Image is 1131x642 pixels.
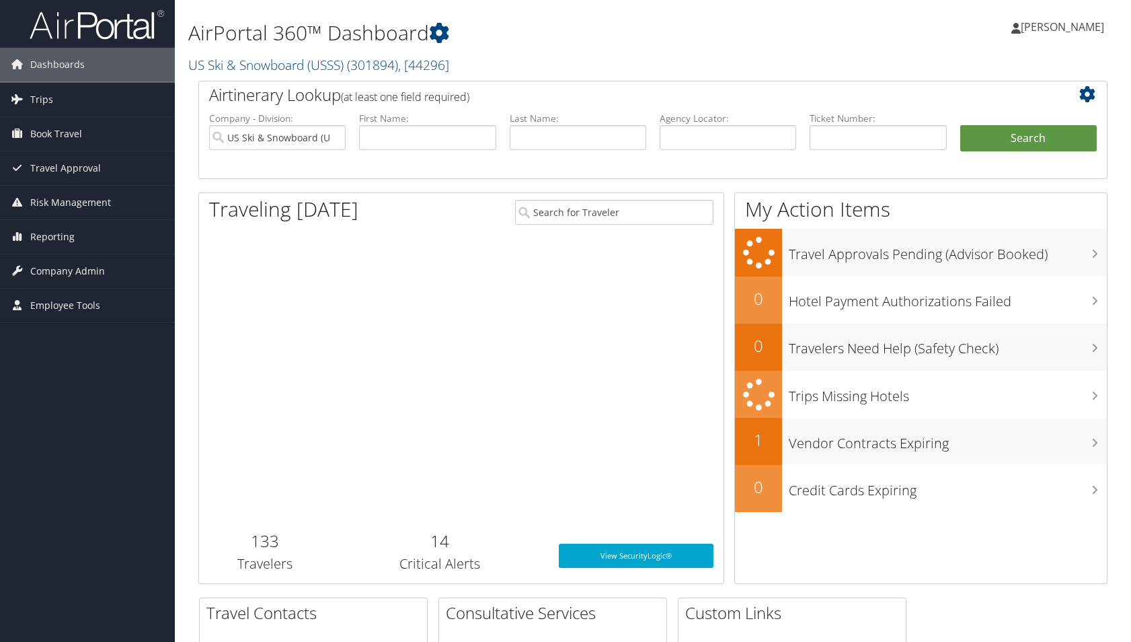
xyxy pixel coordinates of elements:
[209,555,320,573] h3: Travelers
[30,83,53,116] span: Trips
[789,380,1107,406] h3: Trips Missing Hotels
[510,112,646,125] label: Last Name:
[735,324,1107,371] a: 0Travelers Need Help (Safety Check)
[359,112,496,125] label: First Name:
[446,602,666,625] h2: Consultative Services
[30,48,85,81] span: Dashboards
[30,289,100,322] span: Employee Tools
[206,602,427,625] h2: Travel Contacts
[960,125,1097,152] button: Search
[789,427,1107,453] h3: Vendor Contracts Expiring
[30,9,164,40] img: airportal-logo.png
[1011,7,1118,47] a: [PERSON_NAME]
[735,476,782,499] h2: 0
[398,56,449,74] span: , [ 44296 ]
[347,56,398,74] span: ( 301894 )
[30,254,105,288] span: Company Admin
[735,277,1107,324] a: 0Hotel Payment Authorizations Failed
[209,112,346,125] label: Company - Division:
[735,229,1107,277] a: Travel Approvals Pending (Advisor Booked)
[660,112,796,125] label: Agency Locator:
[789,474,1107,500] h3: Credit Cards Expiring
[30,117,82,151] span: Book Travel
[188,56,449,74] a: US Ski & Snowboard (USSS)
[735,195,1107,223] h1: My Action Items
[209,195,358,223] h1: Traveling [DATE]
[515,200,713,225] input: Search for Traveler
[341,90,469,104] span: (at least one field required)
[209,530,320,552] h2: 133
[340,530,539,552] h2: 14
[735,465,1107,512] a: 0Credit Cards Expiring
[735,334,782,357] h2: 0
[789,238,1107,264] h3: Travel Approvals Pending (Advisor Booked)
[188,19,808,47] h1: AirPortal 360™ Dashboard
[1021,20,1104,34] span: [PERSON_NAME]
[810,112,946,125] label: Ticket Number:
[30,186,111,219] span: Risk Management
[789,332,1107,358] h3: Travelers Need Help (Safety Check)
[735,287,782,310] h2: 0
[735,371,1107,419] a: Trips Missing Hotels
[789,285,1107,311] h3: Hotel Payment Authorizations Failed
[30,220,75,254] span: Reporting
[685,602,906,625] h2: Custom Links
[30,151,101,185] span: Travel Approval
[735,429,782,452] h2: 1
[209,83,1021,106] h2: Airtinerary Lookup
[735,418,1107,465] a: 1Vendor Contracts Expiring
[559,544,713,568] a: View SecurityLogic®
[340,555,539,573] h3: Critical Alerts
